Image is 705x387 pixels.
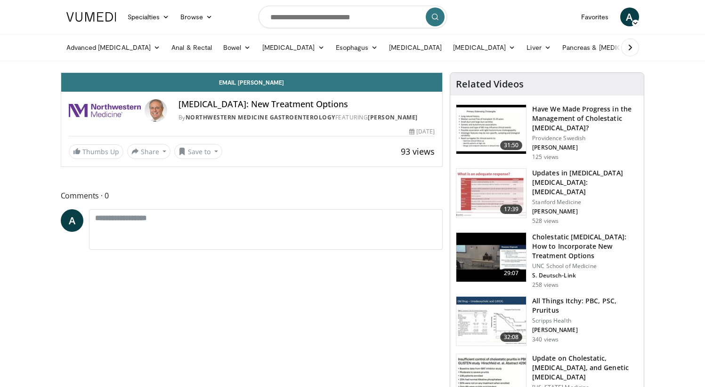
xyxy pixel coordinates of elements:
[532,281,559,289] p: 258 views
[532,198,638,206] p: Stanford Medicine
[456,296,638,346] a: 32:08 All Things Itchy: PBC, PSC, Pruritus Scripps Health [PERSON_NAME] 340 views
[66,12,116,22] img: VuMedi Logo
[456,169,526,218] img: 44f8a09c-f2bc-44d8-baa0-b89ef6a64ea2.150x105_q85_crop-smart_upscale.jpg
[61,73,443,92] a: Email [PERSON_NAME]
[178,99,435,110] h4: [MEDICAL_DATA]: New Treatment Options
[500,141,523,150] span: 31:50
[532,217,559,225] p: 528 views
[532,104,638,133] h3: Have We Made Progress in the Management of Cholestatic [MEDICAL_DATA]?
[521,38,556,57] a: Liver
[61,38,166,57] a: Advanced [MEDICAL_DATA]
[532,144,638,151] p: [PERSON_NAME]
[175,8,218,26] a: Browse
[532,317,638,324] p: Scripps Health
[620,8,639,26] a: A
[166,38,218,57] a: Anal & Rectal
[383,38,447,57] a: [MEDICAL_DATA]
[456,105,526,154] img: c13dd430-fc9f-496f-aa6a-d3538050701f.150x105_q85_crop-smart_upscale.jpg
[532,272,638,279] p: S. Deutsch-Link
[401,146,435,157] span: 93 views
[127,144,171,159] button: Share
[186,113,335,121] a: Northwestern Medicine Gastroenterology
[145,99,167,122] img: Avatar
[500,332,523,342] span: 32:08
[557,38,667,57] a: Pancreas & [MEDICAL_DATA]
[330,38,384,57] a: Esophagus
[456,297,526,346] img: 0ea8bfaa-d71b-4e7a-87eb-c8b4b88e3fc5.150x105_q85_crop-smart_upscale.jpg
[456,233,526,282] img: 26bbc9f5-8330-4557-a2cf-86553b26fea0.150x105_q85_crop-smart_upscale.jpg
[532,326,638,334] p: [PERSON_NAME]
[456,79,524,90] h4: Related Videos
[69,99,141,122] img: Northwestern Medicine Gastroenterology
[69,144,123,159] a: Thumbs Up
[532,153,559,161] p: 125 views
[532,168,638,197] h3: Updates in [MEDICAL_DATA] [MEDICAL_DATA]: [MEDICAL_DATA]
[456,232,638,289] a: 29:07 Cholestatic [MEDICAL_DATA]: How to Incorporate New Treatment Options UNC School of Medicine...
[575,8,615,26] a: Favorites
[409,127,435,136] div: [DATE]
[122,8,175,26] a: Specialties
[257,38,330,57] a: [MEDICAL_DATA]
[447,38,521,57] a: [MEDICAL_DATA]
[61,190,443,202] span: Comments 0
[218,38,256,57] a: Bowel
[500,205,523,214] span: 17:39
[368,113,418,121] a: [PERSON_NAME]
[259,6,447,28] input: Search topics, interventions
[178,113,435,122] div: By FEATURING
[174,144,222,159] button: Save to
[61,209,83,232] a: A
[532,336,559,343] p: 340 views
[456,104,638,161] a: 31:50 Have We Made Progress in the Management of Cholestatic [MEDICAL_DATA]? Providence Swedish [...
[532,208,638,215] p: [PERSON_NAME]
[456,168,638,225] a: 17:39 Updates in [MEDICAL_DATA] [MEDICAL_DATA]: [MEDICAL_DATA] Stanford Medicine [PERSON_NAME] 52...
[532,134,638,142] p: Providence Swedish
[532,296,638,315] h3: All Things Itchy: PBC, PSC, Pruritus
[500,269,523,278] span: 29:07
[532,232,638,261] h3: Cholestatic [MEDICAL_DATA]: How to Incorporate New Treatment Options
[532,354,638,382] h3: Update on Cholestatic, [MEDICAL_DATA], and Genetic [MEDICAL_DATA]
[532,262,638,270] p: UNC School of Medicine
